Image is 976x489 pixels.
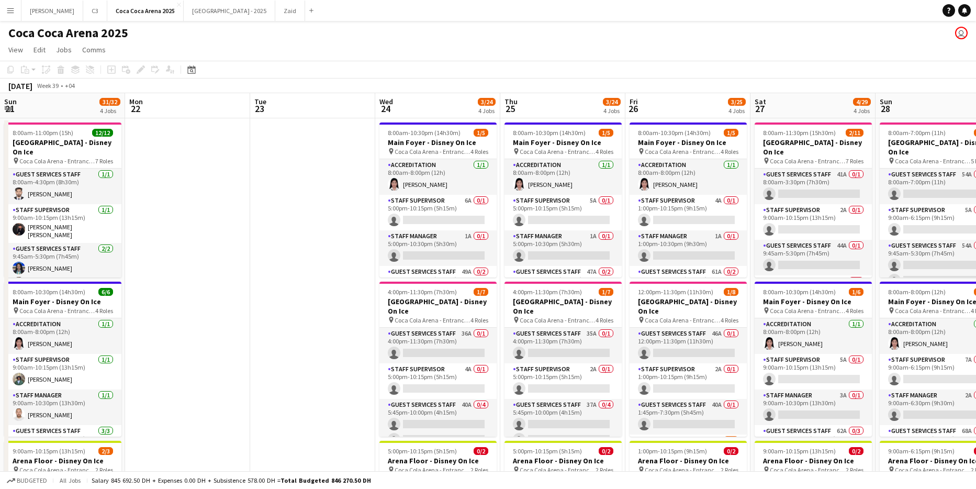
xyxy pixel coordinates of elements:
[755,275,872,341] app-card-role: Guest Services Staff51A0/3
[630,456,747,465] h3: Arena Floor - Disney On Ice
[721,466,738,474] span: 2 Roles
[474,129,488,137] span: 1/5
[4,123,121,277] div: 8:00am-11:00pm (15h)12/12[GEOGRAPHIC_DATA] - Disney On Ice Coca Cola Arena - Entrance F7 RolesGue...
[395,148,470,155] span: Coca Cola Arena - Entrance F
[254,97,266,106] span: Tue
[184,1,275,21] button: [GEOGRAPHIC_DATA] - 2025
[378,103,393,115] span: 24
[628,103,638,115] span: 26
[4,97,17,106] span: Sun
[645,148,721,155] span: Coca Cola Arena - Entrance F
[470,148,488,155] span: 4 Roles
[504,195,622,230] app-card-role: Staff Supervisor5A0/15:00pm-10:15pm (5h15m)
[56,45,72,54] span: Jobs
[770,157,846,165] span: Coca Cola Arena - Entrance F
[395,316,470,324] span: Coca Cola Arena - Entrance F
[854,107,870,115] div: 4 Jobs
[379,123,497,277] app-job-card: 8:00am-10:30pm (14h30m)1/5Main Foyer - Disney On Ice Coca Cola Arena - Entrance F4 RolesAccredita...
[100,107,120,115] div: 4 Jobs
[58,476,83,484] span: All jobs
[379,159,497,195] app-card-role: Accreditation1/18:00am-8:00pm (12h)[PERSON_NAME]
[630,363,747,399] app-card-role: Staff Supervisor2A0/11:00pm-10:15pm (9h15m)
[78,43,110,57] a: Comms
[13,447,85,455] span: 9:00am-10:15pm (13h15m)
[4,243,121,297] app-card-role: Guest Services Staff2/29:45am-5:30pm (7h45m)[PERSON_NAME][PERSON_NAME] [PERSON_NAME]
[513,129,586,137] span: 8:00am-10:30pm (14h30m)
[755,123,872,277] app-job-card: 8:00am-11:30pm (15h30m)2/11[GEOGRAPHIC_DATA] - Disney On Ice Coca Cola Arena - Entrance F7 RolesG...
[253,103,266,115] span: 23
[379,282,497,437] app-job-card: 4:00pm-11:30pm (7h30m)1/7[GEOGRAPHIC_DATA] - Disney On Ice Coca Cola Arena - Entrance F4 RolesGue...
[596,148,613,155] span: 4 Roles
[645,316,721,324] span: Coca Cola Arena - Entrance F
[128,103,143,115] span: 22
[755,282,872,437] app-job-card: 8:00am-10:30pm (14h30m)1/6Main Foyer - Disney On Ice Coca Cola Arena - Entrance F4 RolesAccredita...
[638,447,707,455] span: 1:00pm-10:15pm (9h15m)
[846,307,863,315] span: 4 Roles
[630,230,747,266] app-card-role: Staff Manager1A0/11:00pm-10:30pm (9h30m)
[849,447,863,455] span: 0/2
[504,456,622,465] h3: Arena Floor - Disney On Ice
[888,129,946,137] span: 8:00am-7:00pm (11h)
[755,456,872,465] h3: Arena Floor - Disney On Ice
[92,129,113,137] span: 12/12
[504,363,622,399] app-card-role: Staff Supervisor2A0/15:00pm-10:15pm (5h15m)
[13,129,73,137] span: 8:00am-11:00pm (15h)
[21,1,83,21] button: [PERSON_NAME]
[630,297,747,316] h3: [GEOGRAPHIC_DATA] - Disney On Ice
[599,447,613,455] span: 0/2
[474,288,488,296] span: 1/7
[878,103,892,115] span: 28
[724,129,738,137] span: 1/5
[129,97,143,106] span: Mon
[275,1,305,21] button: Zaid
[763,447,836,455] span: 9:00am-10:15pm (13h15m)
[755,204,872,240] app-card-role: Staff Supervisor2A0/19:00am-10:15pm (13h15m)
[724,288,738,296] span: 1/8
[13,288,85,296] span: 8:00am-10:30pm (14h30m)
[753,103,766,115] span: 27
[3,103,17,115] span: 21
[4,138,121,157] h3: [GEOGRAPHIC_DATA] - Disney On Ice
[504,266,622,317] app-card-role: Guest Services Staff47A0/25:45pm-10:00pm (4h15m)
[630,123,747,277] app-job-card: 8:00am-10:30pm (14h30m)1/5Main Foyer - Disney On Ice Coca Cola Arena - Entrance F4 RolesAccredita...
[83,1,107,21] button: C3
[504,159,622,195] app-card-role: Accreditation1/18:00am-8:00pm (12h)[PERSON_NAME]
[99,98,120,106] span: 31/32
[4,456,121,465] h3: Arena Floor - Disney On Ice
[763,288,836,296] span: 8:00am-10:30pm (14h30m)
[4,169,121,204] app-card-role: Guest Services Staff1/18:00am-4:30pm (8h30m)[PERSON_NAME]
[395,466,470,474] span: Coca Cola Arena - Entrance F
[29,43,50,57] a: Edit
[95,157,113,165] span: 7 Roles
[853,98,871,106] span: 4/29
[504,230,622,266] app-card-role: Staff Manager1A0/15:00pm-10:30pm (5h30m)
[513,288,582,296] span: 4:00pm-11:30pm (7h30m)
[95,466,113,474] span: 2 Roles
[630,195,747,230] app-card-role: Staff Supervisor4A0/11:00pm-10:15pm (9h15m)
[596,316,613,324] span: 4 Roles
[8,25,128,41] h1: Coca Coca Arena 2025
[4,390,121,425] app-card-role: Staff Manager1/19:00am-10:30pm (13h30m)[PERSON_NAME]
[8,45,23,54] span: View
[846,466,863,474] span: 2 Roles
[755,97,766,106] span: Sat
[721,316,738,324] span: 4 Roles
[724,447,738,455] span: 0/2
[388,129,461,137] span: 8:00am-10:30pm (14h30m)
[379,456,497,465] h3: Arena Floor - Disney On Ice
[603,107,620,115] div: 4 Jobs
[19,157,95,165] span: Coca Cola Arena - Entrance F
[19,307,95,315] span: Coca Cola Arena - Entrance F
[503,103,518,115] span: 25
[755,240,872,275] app-card-role: Guest Services Staff44A0/19:45am-5:30pm (7h45m)
[379,230,497,266] app-card-role: Staff Manager1A0/15:00pm-10:30pm (5h30m)
[19,466,95,474] span: Coca Cola Arena - Entrance F
[895,157,971,165] span: Coca Cola Arena - Entrance F
[35,82,61,90] span: Week 39
[630,328,747,363] app-card-role: Guest Services Staff46A0/112:00pm-11:30pm (11h30m)
[520,466,596,474] span: Coca Cola Arena - Entrance F
[630,97,638,106] span: Fri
